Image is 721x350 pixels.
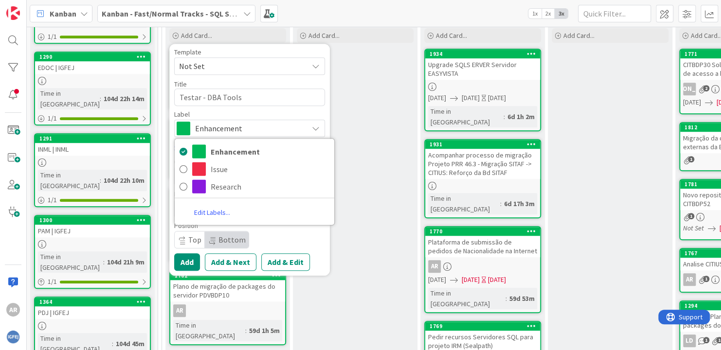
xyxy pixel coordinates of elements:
span: Bottom [218,235,246,245]
div: AR [683,273,696,286]
span: Add Card... [181,31,212,40]
span: Support [20,1,44,13]
span: : [504,111,505,122]
span: Enhancement [195,122,303,135]
span: 1 [688,213,694,219]
div: 1/1 [35,112,150,124]
div: Time in [GEOGRAPHIC_DATA] [173,320,245,341]
a: 1931Acompanhar processo de migração Projeto PRR 46.3 - Migração SITAF -> CITIUS: Reforço da Bd SI... [424,139,541,218]
span: 3x [555,9,568,18]
div: 1770Plataforma de submissão de pedidos de Nacionalidade na Internet [425,227,540,257]
span: 1 / 1 [48,195,57,205]
div: 1364PDJ | IGFEJ [35,297,150,319]
span: 1 [703,276,709,282]
div: 104d 21h 9m [105,257,147,267]
div: Time in [GEOGRAPHIC_DATA] [428,288,505,309]
div: 1931 [430,141,540,148]
div: 1300 [35,216,150,225]
div: 1300 [39,217,150,224]
span: : [500,198,502,209]
a: Research [175,177,334,195]
div: Time in [GEOGRAPHIC_DATA] [38,88,100,109]
div: 1291INML | INML [35,134,150,156]
span: 1x [528,9,541,18]
div: Time in [GEOGRAPHIC_DATA] [428,193,500,214]
div: AR [170,304,285,317]
span: 2 [703,85,709,91]
a: 1934Upgrade SQLS ERVER Servidor EASYVISTA[DATE][DATE][DATE]Time in [GEOGRAPHIC_DATA]:6d 1h 2m [424,49,541,131]
i: Not Set [683,224,704,232]
div: INML | INML [35,143,150,156]
div: 6d 1h 2m [505,111,537,122]
div: 1290EDOC | IGFEJ [35,52,150,74]
span: Add Card... [436,31,467,40]
a: 1291INML | INMLTime in [GEOGRAPHIC_DATA]:104d 22h 10m1/1 [34,133,151,207]
div: 1762Plano de migração de packages do servidor PDVBDP10 [170,271,285,301]
input: Quick Filter... [578,5,651,22]
div: EDOC | IGFEJ [35,61,150,74]
img: avatar [6,330,20,344]
span: Top [188,235,201,245]
span: Not Set [179,60,301,72]
span: Research [211,179,329,193]
div: AR [173,304,186,317]
div: 1769 [430,323,540,330]
div: Plano de migração de packages do servidor PDVBDP10 [170,280,285,301]
span: Template [174,49,201,55]
div: 1290 [39,53,150,60]
div: [DATE] [488,275,506,285]
span: Label [174,111,190,118]
a: Issue [175,160,334,177]
div: [PERSON_NAME] [683,83,696,95]
textarea: Testar - DBA Tools [174,88,325,106]
div: 1300PAM | IGFEJ [35,216,150,237]
div: 104d 22h 14m [101,93,147,104]
div: 1934Upgrade SQLS ERVER Servidor EASYVISTA [425,50,540,80]
div: 6d 17h 3m [502,198,537,209]
div: 1770 [425,227,540,236]
span: 1 / 1 [48,277,57,287]
div: AR [6,303,20,316]
div: PAM | IGFEJ [35,225,150,237]
label: Title [174,80,187,88]
div: 1934 [430,51,540,57]
div: AR [428,260,441,273]
div: 1762 [170,271,285,280]
span: 1 [703,337,709,343]
div: AR [425,260,540,273]
span: : [505,293,507,304]
span: : [103,257,105,267]
div: [DATE] [488,93,506,103]
div: 1769 [425,322,540,331]
span: : [100,93,101,104]
span: 1 / 1 [48,113,57,123]
span: Issue [211,161,329,176]
div: 1364 [35,297,150,306]
a: 1762Plano de migração de packages do servidor PDVBDP10ARTime in [GEOGRAPHIC_DATA]:59d 1h 5m [169,270,286,345]
span: [DATE] [462,93,480,103]
div: Upgrade SQLS ERVER Servidor EASYVISTA [425,58,540,80]
a: Enhancement [175,142,334,160]
div: 1291 [35,134,150,143]
span: : [100,175,101,186]
div: 1364 [39,298,150,305]
span: Add Card... [308,31,340,40]
span: Position [174,222,198,229]
div: 1762 [175,272,285,279]
div: 1931Acompanhar processo de migração Projeto PRR 46.3 - Migração SITAF -> CITIUS: Reforço da Bd SITAF [425,140,540,179]
b: Kanban - Fast/Normal Tracks - SQL SERVER [102,9,252,18]
div: 1934 [425,50,540,58]
span: : [112,338,113,349]
div: 59d 1h 5m [247,325,282,336]
div: 1931 [425,140,540,149]
div: 1770 [430,228,540,235]
div: Acompanhar processo de migração Projeto PRR 46.3 - Migração SITAF -> CITIUS: Reforço da Bd SITAF [425,149,540,179]
div: 104d 22h 10m [101,175,147,186]
div: 1/1 [35,276,150,288]
span: Add Card... [563,31,595,40]
div: 104d 45m [113,338,147,349]
span: Kanban [50,8,76,19]
span: Enhancement [211,144,329,158]
a: 1290EDOC | IGFEJTime in [GEOGRAPHIC_DATA]:104d 22h 14m1/1 [34,52,151,125]
div: 1/1 [35,194,150,206]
